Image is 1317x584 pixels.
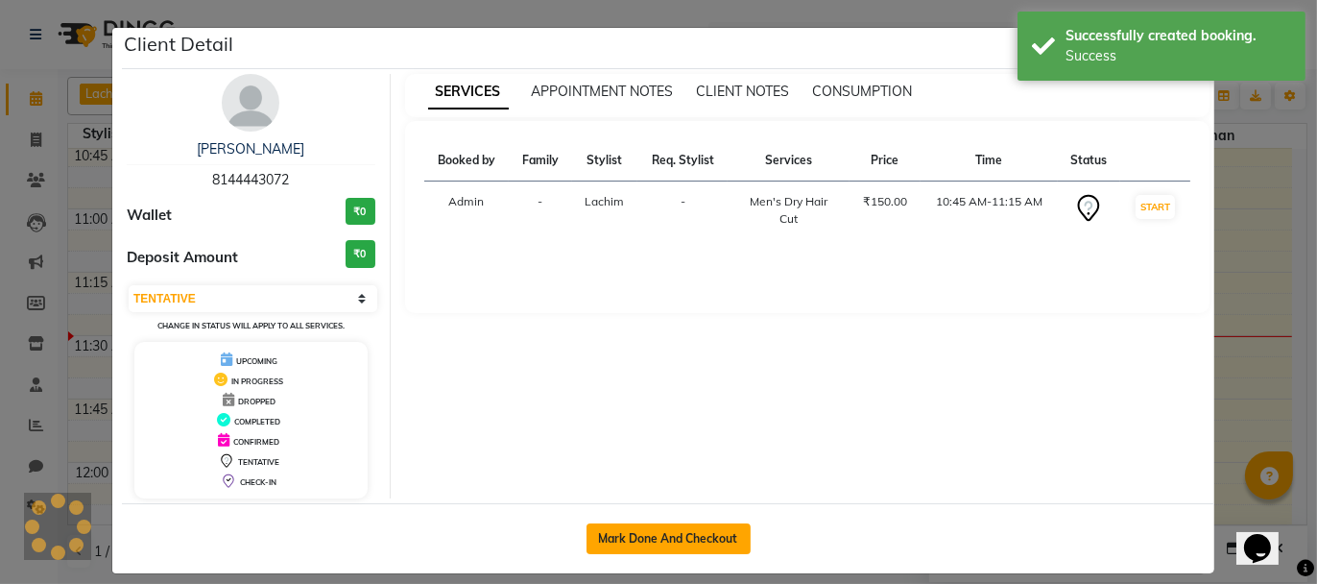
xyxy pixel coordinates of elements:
div: Success [1066,46,1291,66]
th: Booked by [424,140,510,182]
span: COMPLETED [234,417,280,426]
button: START [1136,195,1175,219]
span: CONSUMPTION [813,83,913,100]
span: TENTATIVE [238,457,279,467]
span: CLIENT NOTES [697,83,790,100]
span: 8144443072 [212,171,289,188]
span: IN PROGRESS [231,377,283,386]
td: - [637,182,728,240]
small: Change in status will apply to all services. [157,321,345,330]
div: Successfully created booking. [1066,26,1291,46]
h5: Client Detail [124,30,233,59]
div: ₹150.00 [861,193,909,210]
th: Stylist [572,140,638,182]
span: APPOINTMENT NOTES [532,83,674,100]
div: Men's Dry Hair Cut [739,193,838,228]
th: Time [921,140,1058,182]
th: Price [850,140,921,182]
span: Wallet [127,205,172,227]
span: Lachim [586,194,625,208]
th: Family [509,140,571,182]
span: CHECK-IN [240,477,276,487]
h3: ₹0 [346,240,375,268]
th: Services [728,140,850,182]
span: DROPPED [238,397,275,406]
td: - [509,182,571,240]
span: CONFIRMED [233,437,279,447]
td: Admin [424,182,510,240]
th: Req. Stylist [637,140,728,182]
span: SERVICES [428,75,509,109]
td: 10:45 AM-11:15 AM [921,182,1058,240]
img: avatar [222,74,279,132]
th: Status [1058,140,1120,182]
span: Deposit Amount [127,247,238,269]
h3: ₹0 [346,198,375,226]
button: Mark Done And Checkout [587,523,751,554]
span: UPCOMING [236,356,277,366]
a: [PERSON_NAME] [197,140,304,158]
iframe: chat widget [1236,507,1298,565]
